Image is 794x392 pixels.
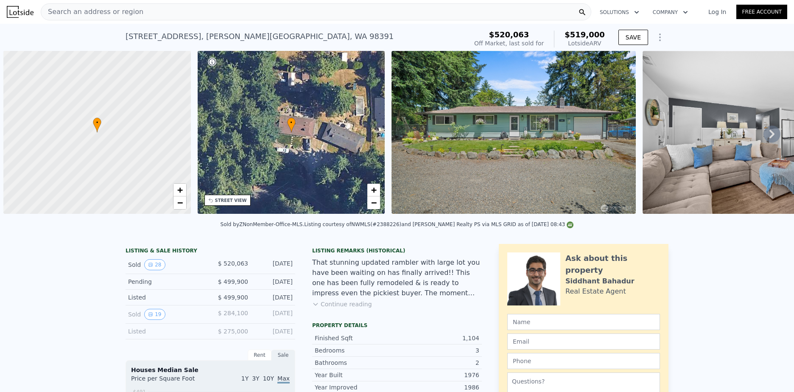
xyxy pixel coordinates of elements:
span: $520,063 [489,30,529,39]
span: Search an address or region [41,7,143,17]
button: View historical data [144,309,165,320]
span: + [177,185,182,195]
div: • [93,118,101,132]
button: Show Options [651,29,668,46]
div: 3 [397,346,479,355]
div: [DATE] [255,259,293,270]
div: Houses Median Sale [131,366,290,374]
span: $ 499,900 [218,278,248,285]
div: Off Market, last sold for [474,39,544,48]
div: LISTING & SALE HISTORY [126,247,295,256]
div: [STREET_ADDRESS] , [PERSON_NAME][GEOGRAPHIC_DATA] , WA 98391 [126,31,394,42]
div: STREET VIEW [215,197,247,204]
div: 1986 [397,383,479,392]
a: Log In [698,8,736,16]
div: Listing Remarks (Historical) [312,247,482,254]
div: Rent [248,350,271,361]
a: Zoom in [367,184,380,196]
span: $519,000 [565,30,605,39]
img: Sale: 149630444 Parcel: 100580946 [391,51,636,214]
span: $ 284,100 [218,310,248,316]
button: Solutions [593,5,646,20]
span: − [177,197,182,208]
div: Sold [128,309,204,320]
div: Sold [128,259,204,270]
div: 1,104 [397,334,479,342]
div: Ask about this property [565,252,660,276]
div: Real Estate Agent [565,286,626,297]
img: NWMLS Logo [567,221,573,228]
span: + [371,185,377,195]
input: Name [507,314,660,330]
button: Company [646,5,695,20]
div: Listing courtesy of NWMLS (#2388226) and [PERSON_NAME] Realty PS via MLS GRID as of [DATE] 08:43 [304,221,573,227]
div: Property details [312,322,482,329]
span: $ 520,063 [218,260,248,267]
div: Year Improved [315,383,397,392]
div: 2 [397,358,479,367]
span: • [93,119,101,126]
div: 1976 [397,371,479,379]
div: [DATE] [255,327,293,336]
div: Siddhant Bahadur [565,276,635,286]
span: 3Y [252,375,259,382]
a: Zoom out [367,196,380,209]
span: Max [277,375,290,384]
div: Listed [128,327,204,336]
div: Pending [128,277,204,286]
div: Listed [128,293,204,302]
div: Finished Sqft [315,334,397,342]
div: Year Built [315,371,397,379]
div: That stunning updated rambler with large lot you have been waiting on has finally arrived!! This ... [312,258,482,298]
button: SAVE [618,30,648,45]
div: Bathrooms [315,358,397,367]
div: Sold by ZNonMember-Office-MLS . [221,221,305,227]
input: Phone [507,353,660,369]
div: [DATE] [255,277,293,286]
a: Zoom out [173,196,186,209]
span: 10Y [263,375,274,382]
div: Bedrooms [315,346,397,355]
div: Lotside ARV [565,39,605,48]
div: Sale [271,350,295,361]
span: 1Y [241,375,249,382]
a: Zoom in [173,184,186,196]
div: • [287,118,296,132]
button: View historical data [144,259,165,270]
span: − [371,197,377,208]
input: Email [507,333,660,350]
button: Continue reading [312,300,372,308]
a: Free Account [736,5,787,19]
div: [DATE] [255,293,293,302]
div: [DATE] [255,309,293,320]
div: Price per Square Foot [131,374,210,388]
span: • [287,119,296,126]
span: $ 275,000 [218,328,248,335]
span: $ 499,900 [218,294,248,301]
img: Lotside [7,6,34,18]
